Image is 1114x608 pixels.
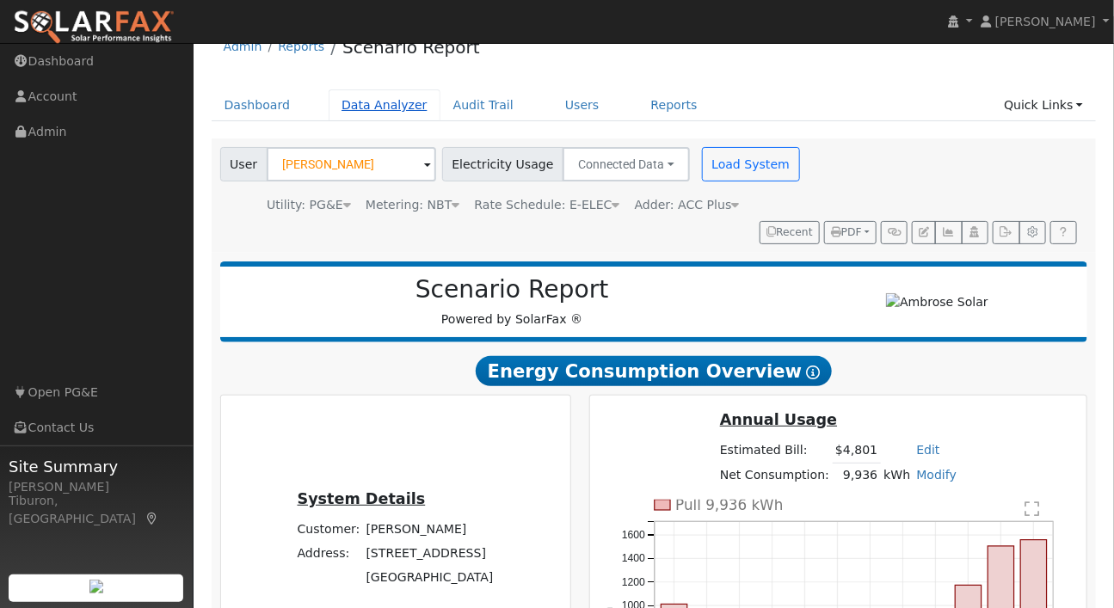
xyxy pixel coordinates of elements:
td: Customer: [294,518,363,542]
a: Reports [638,89,711,121]
button: Multi-Series Graph [935,221,962,245]
button: Edit User [912,221,936,245]
button: Connected Data [563,147,690,181]
button: Export Interval Data [993,221,1019,245]
td: [PERSON_NAME] [363,518,496,542]
td: [STREET_ADDRESS] [363,542,496,566]
button: Generate Report Link [881,221,908,245]
span: Energy Consumption Overview [476,356,832,387]
a: Edit [917,443,940,457]
div: Metering: NBT [366,196,460,214]
td: kWh [881,463,914,488]
td: Estimated Bill: [717,439,832,464]
div: Adder: ACC Plus [635,196,740,214]
span: Electricity Usage [442,147,563,181]
div: [PERSON_NAME] [9,478,184,496]
text: 1400 [622,553,645,565]
div: Tiburon, [GEOGRAPHIC_DATA] [9,492,184,528]
span: [PERSON_NAME] [995,15,1096,28]
span: Site Summary [9,455,184,478]
button: Settings [1019,221,1046,245]
td: [GEOGRAPHIC_DATA] [363,566,496,590]
div: Powered by SolarFax ® [229,275,796,329]
button: Load System [702,147,800,181]
span: Alias: HETOUD [475,198,620,212]
button: PDF [824,221,877,245]
u: Annual Usage [720,411,837,428]
button: Recent [760,221,820,245]
td: Net Consumption: [717,463,832,488]
a: Help Link [1050,221,1077,245]
img: retrieve [89,580,103,593]
text: 1600 [622,529,645,541]
text: Pull 9,936 kWh [675,496,783,513]
a: Modify [917,468,957,482]
text:  [1025,501,1040,518]
td: Address: [294,542,363,566]
input: Select a User [267,147,436,181]
a: Dashboard [212,89,304,121]
a: Users [552,89,612,121]
button: Login As [962,221,988,245]
h2: Scenario Report [237,275,786,304]
a: Map [145,512,160,525]
i: Show Help [806,365,820,379]
u: System Details [298,490,426,507]
a: Admin [224,40,262,53]
span: PDF [831,226,862,238]
a: Scenario Report [342,37,480,58]
td: 9,936 [833,463,881,488]
a: Data Analyzer [329,89,440,121]
text: 1200 [622,576,645,588]
img: SolarFax [13,9,175,46]
span: User [220,147,268,181]
a: Quick Links [991,89,1096,121]
td: $4,801 [833,439,881,464]
div: Utility: PG&E [267,196,351,214]
a: Reports [278,40,324,53]
a: Audit Trail [440,89,526,121]
img: Ambrose Solar [886,293,988,311]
